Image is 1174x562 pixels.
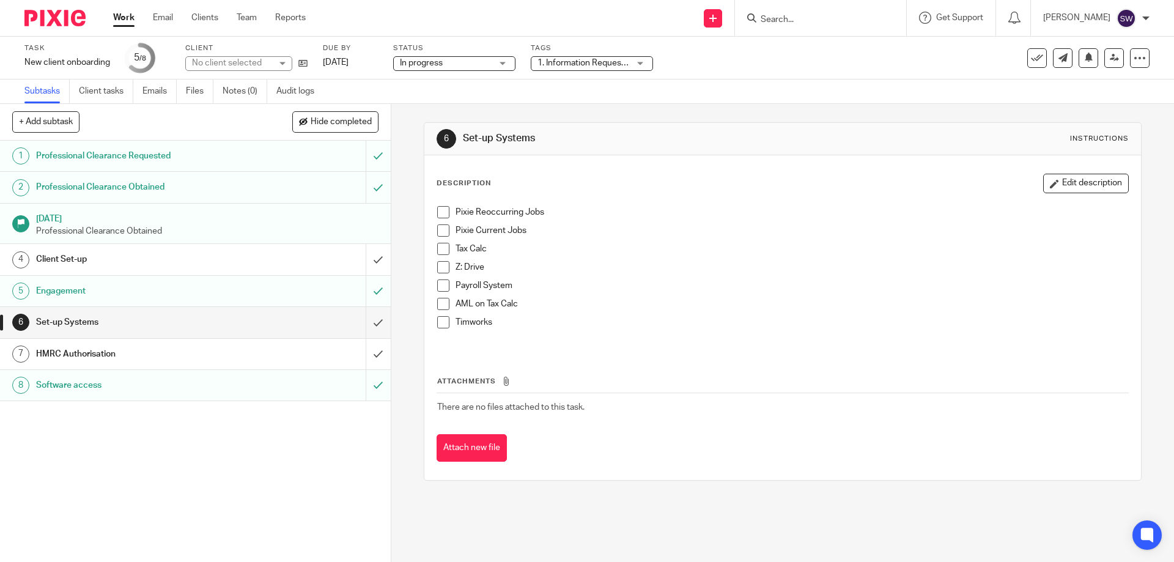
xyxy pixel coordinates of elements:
[456,261,1128,273] p: Z: Drive
[186,79,213,103] a: Files
[537,59,648,67] span: 1. Information Requested + 1
[36,210,378,225] h1: [DATE]
[12,111,79,132] button: + Add subtask
[1117,9,1136,28] img: svg%3E
[437,434,507,462] button: Attach new file
[36,225,378,237] p: Professional Clearance Obtained
[12,147,29,165] div: 1
[134,51,146,65] div: 5
[456,243,1128,255] p: Tax Calc
[36,345,248,363] h1: HMRC Authorisation
[12,377,29,394] div: 8
[456,316,1128,328] p: Timworks
[456,206,1128,218] p: Pixie Reoccurring Jobs
[36,147,248,165] h1: Professional Clearance Requested
[531,43,653,53] label: Tags
[1043,12,1110,24] p: [PERSON_NAME]
[191,12,218,24] a: Clients
[456,224,1128,237] p: Pixie Current Jobs
[1070,134,1129,144] div: Instructions
[463,132,809,145] h1: Set-up Systems
[185,43,308,53] label: Client
[936,13,983,22] span: Get Support
[1043,174,1129,193] button: Edit description
[437,378,496,385] span: Attachments
[437,129,456,149] div: 6
[437,403,585,412] span: There are no files attached to this task.
[12,314,29,331] div: 6
[24,43,110,53] label: Task
[456,279,1128,292] p: Payroll System
[139,55,146,62] small: /8
[311,117,372,127] span: Hide completed
[24,56,110,68] div: New client onboarding
[36,376,248,394] h1: Software access
[12,346,29,363] div: 7
[12,251,29,268] div: 4
[292,111,378,132] button: Hide completed
[275,12,306,24] a: Reports
[223,79,267,103] a: Notes (0)
[142,79,177,103] a: Emails
[759,15,869,26] input: Search
[12,283,29,300] div: 5
[36,250,248,268] h1: Client Set-up
[36,282,248,300] h1: Engagement
[393,43,515,53] label: Status
[36,178,248,196] h1: Professional Clearance Obtained
[153,12,173,24] a: Email
[79,79,133,103] a: Client tasks
[237,12,257,24] a: Team
[113,12,135,24] a: Work
[24,79,70,103] a: Subtasks
[36,313,248,331] h1: Set-up Systems
[192,57,271,69] div: No client selected
[437,179,491,188] p: Description
[400,59,443,67] span: In progress
[456,298,1128,310] p: AML on Tax Calc
[24,10,86,26] img: Pixie
[12,179,29,196] div: 2
[323,58,349,67] span: [DATE]
[323,43,378,53] label: Due by
[276,79,323,103] a: Audit logs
